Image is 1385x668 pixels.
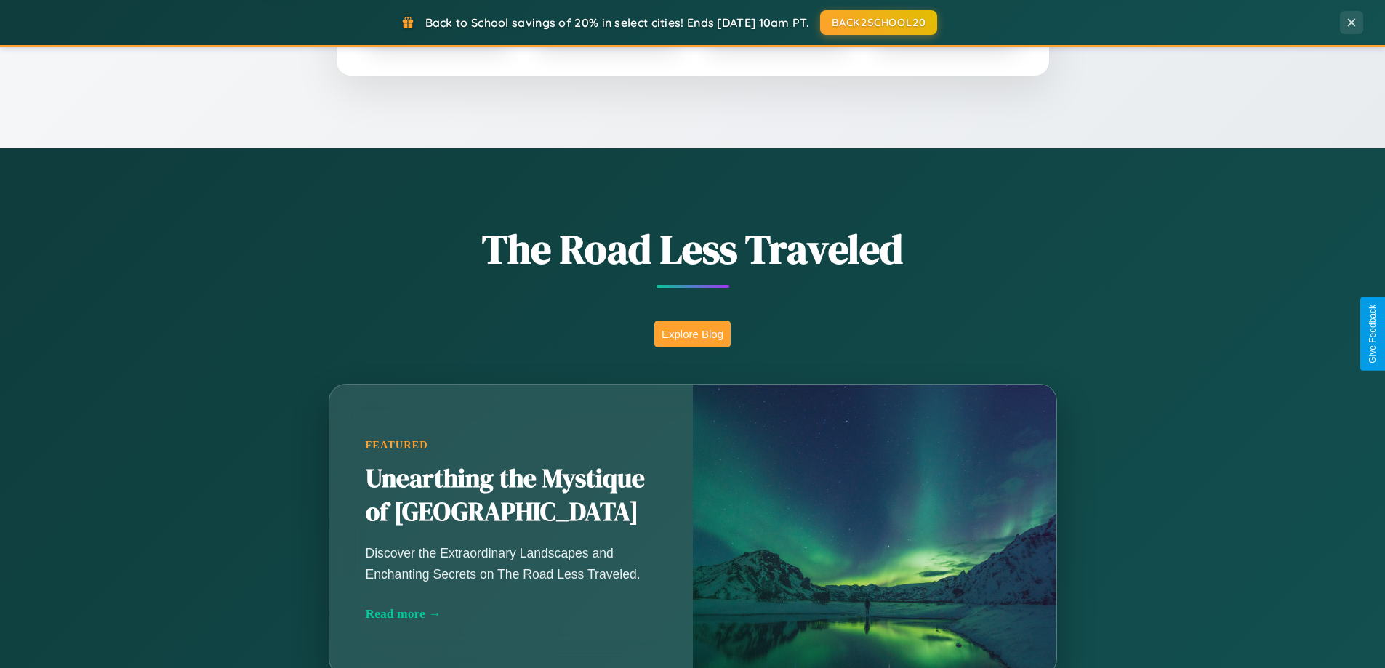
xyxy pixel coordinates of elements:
[654,321,731,347] button: Explore Blog
[366,439,657,451] div: Featured
[257,221,1129,277] h1: The Road Less Traveled
[425,15,809,30] span: Back to School savings of 20% in select cities! Ends [DATE] 10am PT.
[820,10,937,35] button: BACK2SCHOOL20
[1368,305,1378,363] div: Give Feedback
[366,462,657,529] h2: Unearthing the Mystique of [GEOGRAPHIC_DATA]
[366,606,657,621] div: Read more →
[366,543,657,584] p: Discover the Extraordinary Landscapes and Enchanting Secrets on The Road Less Traveled.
